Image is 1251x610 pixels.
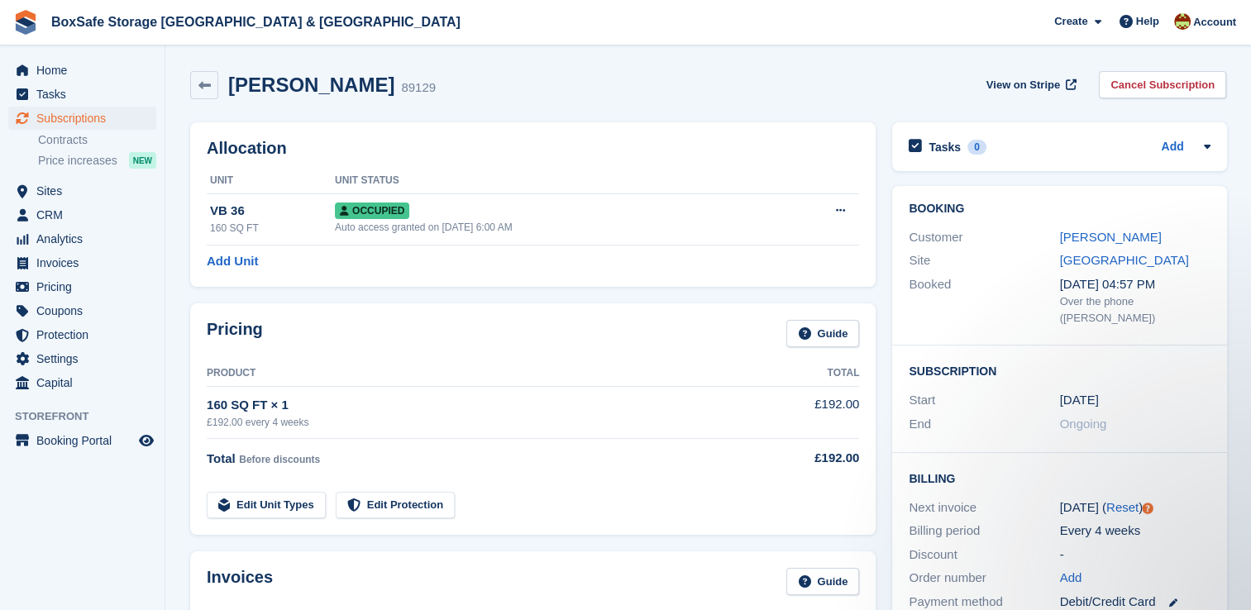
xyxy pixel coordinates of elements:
h2: Tasks [929,140,961,155]
div: £192.00 [760,449,860,468]
span: Tasks [36,83,136,106]
span: Storefront [15,408,165,425]
th: Product [207,360,760,387]
span: Create [1054,13,1087,30]
a: menu [8,203,156,226]
div: Discount [909,546,1059,565]
a: Contracts [38,132,156,148]
div: End [909,415,1059,434]
div: Auto access granted on [DATE] 6:00 AM [335,220,774,235]
h2: Subscription [909,362,1210,379]
div: 160 SQ FT [210,221,335,236]
a: Guide [786,320,859,347]
a: menu [8,323,156,346]
span: Ongoing [1059,417,1106,431]
span: Protection [36,323,136,346]
div: Next invoice [909,498,1059,517]
a: menu [8,179,156,203]
a: Reset [1106,500,1139,514]
a: menu [8,59,156,82]
div: 0 [967,140,986,155]
span: Occupied [335,203,409,219]
a: menu [8,83,156,106]
a: View on Stripe [980,71,1080,98]
td: £192.00 [760,386,860,438]
span: Sites [36,179,136,203]
a: Edit Protection [336,492,455,519]
span: Pricing [36,275,136,298]
a: menu [8,299,156,322]
time: 2025-06-05 00:00:00 UTC [1059,391,1098,410]
div: [DATE] ( ) [1059,498,1210,517]
span: Account [1193,14,1236,31]
span: Before discounts [239,454,320,465]
span: Booking Portal [36,429,136,452]
span: Analytics [36,227,136,250]
div: Tooltip anchor [1140,501,1155,516]
span: Price increases [38,153,117,169]
img: stora-icon-8386f47178a22dfd0bd8f6a31ec36ba5ce8667c1dd55bd0f319d3a0aa187defe.svg [13,10,38,35]
a: menu [8,429,156,452]
div: - [1059,546,1210,565]
div: Over the phone ([PERSON_NAME]) [1059,293,1210,326]
a: menu [8,107,156,130]
span: CRM [36,203,136,226]
h2: Invoices [207,568,273,595]
span: Settings [36,347,136,370]
span: Invoices [36,251,136,274]
div: VB 36 [210,202,335,221]
a: Guide [786,568,859,595]
div: NEW [129,152,156,169]
div: Site [909,251,1059,270]
div: Every 4 weeks [1059,522,1210,541]
div: Customer [909,228,1059,247]
a: Preview store [136,431,156,450]
div: Start [909,391,1059,410]
a: Cancel Subscription [1099,71,1226,98]
h2: Booking [909,203,1210,216]
a: Edit Unit Types [207,492,326,519]
div: 89129 [401,79,436,98]
h2: Pricing [207,320,263,347]
h2: [PERSON_NAME] [228,74,394,96]
a: [GEOGRAPHIC_DATA] [1059,253,1188,267]
h2: Allocation [207,139,859,158]
span: View on Stripe [986,77,1060,93]
a: Add [1059,569,1081,588]
span: Total [207,451,236,465]
div: Billing period [909,522,1059,541]
h2: Billing [909,469,1210,486]
th: Unit [207,168,335,194]
span: Capital [36,371,136,394]
th: Total [760,360,860,387]
a: BoxSafe Storage [GEOGRAPHIC_DATA] & [GEOGRAPHIC_DATA] [45,8,467,36]
div: Order number [909,569,1059,588]
a: Add Unit [207,252,258,271]
div: [DATE] 04:57 PM [1059,275,1210,294]
a: menu [8,371,156,394]
a: Price increases NEW [38,151,156,169]
a: [PERSON_NAME] [1059,230,1161,244]
a: menu [8,347,156,370]
span: Help [1136,13,1159,30]
th: Unit Status [335,168,774,194]
span: Coupons [36,299,136,322]
a: Add [1161,138,1183,157]
img: Kim [1174,13,1191,30]
a: menu [8,251,156,274]
a: menu [8,227,156,250]
span: Home [36,59,136,82]
div: 160 SQ FT × 1 [207,396,760,415]
div: Booked [909,275,1059,326]
div: £192.00 every 4 weeks [207,415,760,430]
a: menu [8,275,156,298]
span: Subscriptions [36,107,136,130]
